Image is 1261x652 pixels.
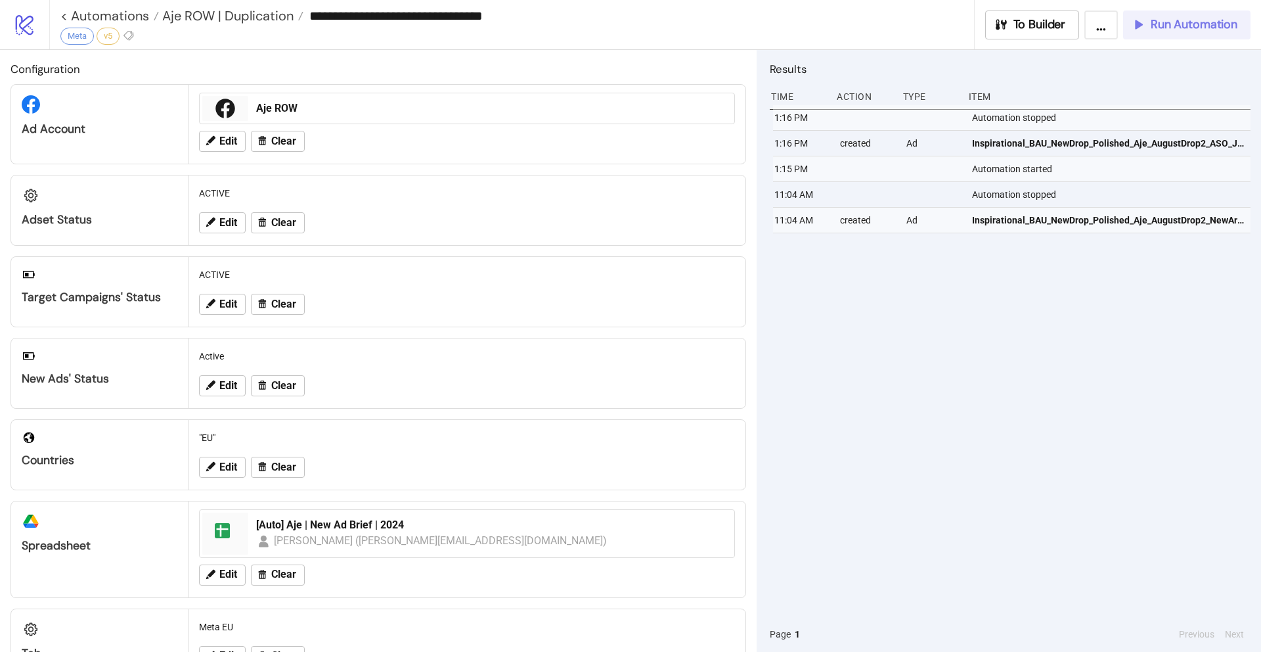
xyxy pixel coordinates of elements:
button: ... [1084,11,1118,39]
div: 1:16 PM [773,105,830,130]
span: Clear [271,461,296,473]
span: Clear [271,380,296,392]
span: Aje ROW | Duplication [159,7,294,24]
div: Automation stopped [971,105,1254,130]
button: To Builder [985,11,1080,39]
div: Meta EU [194,615,740,640]
div: Ad [905,208,962,233]
button: Edit [199,457,246,478]
div: Type [902,84,958,109]
span: Edit [219,569,237,580]
div: ACTIVE [194,181,740,206]
div: Automation started [971,156,1254,181]
div: created [839,131,895,156]
span: Run Automation [1151,17,1237,32]
div: Ad [905,131,962,156]
div: Item [967,84,1250,109]
div: Time [770,84,826,109]
button: Edit [199,565,246,586]
div: New Ads' Status [22,371,177,386]
span: Edit [219,217,237,229]
button: Clear [251,457,305,478]
div: Active [194,344,740,369]
div: "EU" [194,425,740,450]
div: Action [835,84,892,109]
span: Edit [219,461,237,473]
button: Edit [199,212,246,233]
a: Inspirational_BAU_NewDrop_Polished_Aje_AugustDrop2_NewArrivals_Tactical_Collection - Image_202508... [972,208,1245,233]
span: Clear [271,569,296,580]
button: Clear [251,565,305,586]
span: Clear [271,298,296,310]
div: Aje ROW [256,101,726,116]
span: Edit [219,380,237,392]
span: Clear [271,217,296,229]
div: 1:15 PM [773,156,830,181]
div: v5 [97,28,120,45]
button: Edit [199,131,246,152]
a: Aje ROW | Duplication [159,9,303,22]
div: Countries [22,453,177,468]
span: Clear [271,135,296,147]
button: Run Automation [1123,11,1250,39]
button: Clear [251,375,305,396]
div: Spreadsheet [22,538,177,553]
a: Inspirational_BAU_NewDrop_Polished_Aje_AugustDrop2_ASO_JessieAndrews_StarMidiDress_Tactical2_Vide... [972,131,1245,156]
div: Target Campaigns' Status [22,290,177,305]
div: Automation stopped [971,182,1254,207]
button: Edit [199,294,246,315]
span: Edit [219,135,237,147]
div: 11:04 AM [773,182,830,207]
span: Edit [219,298,237,310]
div: Ad Account [22,122,177,137]
h2: Results [770,60,1250,78]
div: Adset Status [22,212,177,227]
div: created [839,208,895,233]
div: [Auto] Aje | New Ad Brief | 2024 [256,518,726,532]
div: [PERSON_NAME] ([PERSON_NAME][EMAIL_ADDRESS][DOMAIN_NAME]) [274,532,608,549]
button: Edit [199,375,246,396]
span: Inspirational_BAU_NewDrop_Polished_Aje_AugustDrop2_NewArrivals_Tactical_Collection - Image_202508... [972,213,1245,227]
span: Inspirational_BAU_NewDrop_Polished_Aje_AugustDrop2_ASO_JessieAndrews_StarMidiDress_Tactical2_Vide... [972,136,1245,151]
span: To Builder [1013,17,1066,32]
button: Clear [251,212,305,233]
button: 1 [791,627,804,641]
button: Clear [251,294,305,315]
div: ACTIVE [194,262,740,287]
a: < Automations [60,9,159,22]
button: Previous [1175,627,1218,641]
button: Next [1221,627,1248,641]
div: Meta [60,28,94,45]
button: Clear [251,131,305,152]
div: 11:04 AM [773,208,830,233]
div: 1:16 PM [773,131,830,156]
h2: Configuration [11,60,746,78]
span: Page [770,627,791,641]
